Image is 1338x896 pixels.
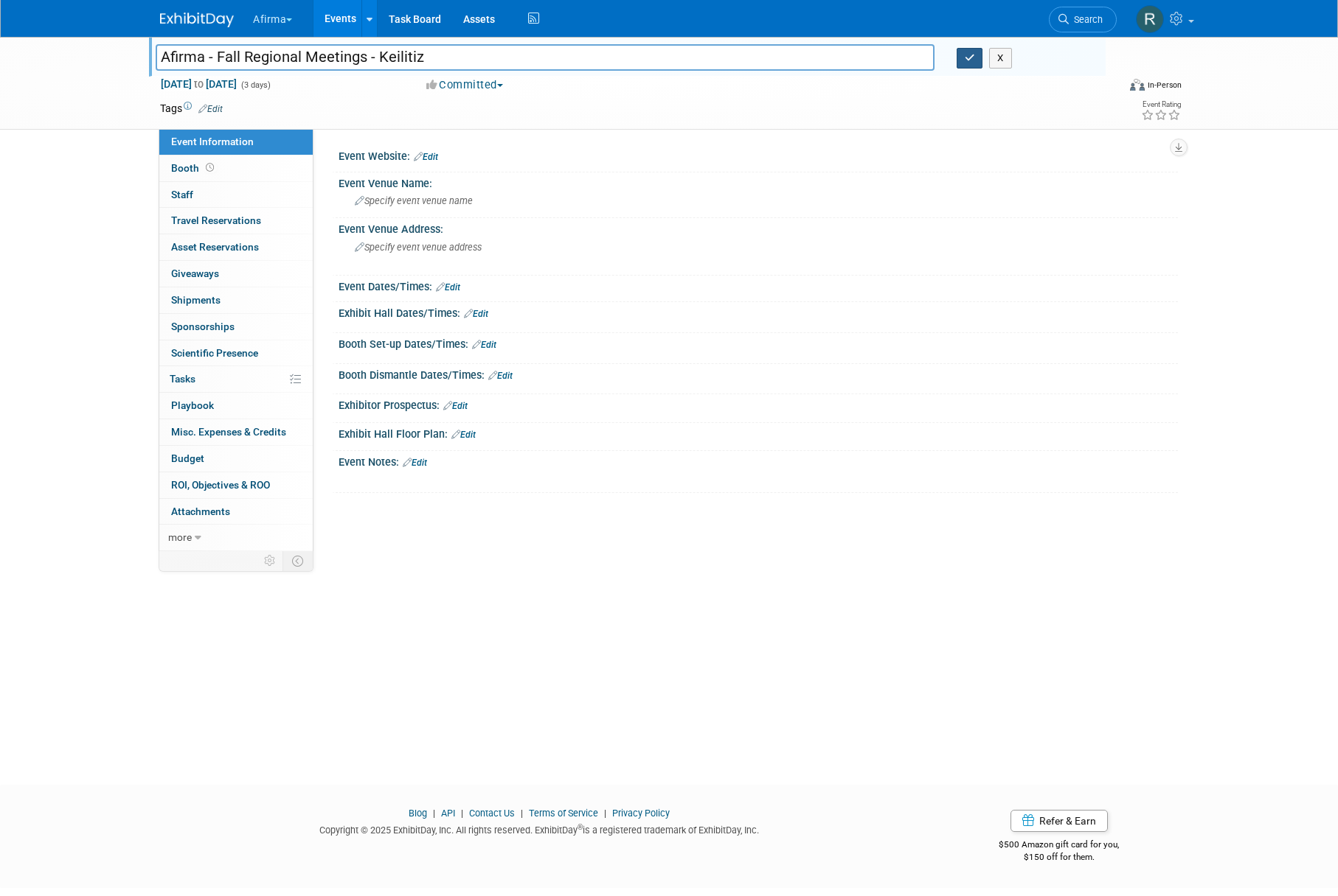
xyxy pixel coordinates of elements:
a: Tasks [159,366,313,392]
span: Travel Reservations [171,214,261,226]
div: Event Venue Address: [339,218,1178,237]
a: API [441,808,455,819]
span: Misc. Expenses & Credits [171,426,286,438]
a: more [159,525,313,550]
span: Attachments [171,505,230,517]
td: Tags [160,101,223,116]
div: Event Notes: [339,451,1178,470]
div: $500 Amazon gift card for you, [940,829,1179,863]
div: Copyright © 2025 ExhibitDay, Inc. All rights reserved. ExhibitDay is a registered trademark of Ex... [160,820,918,837]
span: Booth not reserved yet [203,162,217,173]
div: Event Website: [339,145,1178,164]
span: Tasks [170,373,195,385]
a: Edit [451,430,476,440]
span: Specify event venue address [355,242,482,253]
span: Staff [171,189,193,200]
span: | [600,808,610,819]
a: Attachments [159,499,313,525]
a: Contact Us [469,808,515,819]
a: Edit [436,282,460,293]
span: Specify event venue name [355,195,473,206]
span: Booth [171,162,217,174]
a: Booth [159,155,313,181]
div: Event Format [1030,77,1182,99]
span: | [429,808,439,819]
a: Blog [409,808,427,819]
span: Sponsorships [171,321,235,332]
td: Personalize Event Tab Strip [257,551,283,570]
span: Giveaways [171,267,219,279]
div: Booth Set-up Dates/Times: [339,333,1178,352]
span: ROI, Objectives & ROO [171,479,270,491]
a: Edit [198,104,223,114]
div: Event Dates/Times: [339,276,1178,295]
a: Event Information [159,129,313,155]
span: Event Information [171,136,254,147]
span: Budget [171,452,204,464]
div: Event Venue Name: [339,172,1178,191]
a: Sponsorships [159,314,313,340]
span: Playbook [171,399,214,411]
span: to [192,78,206,90]
span: more [168,531,192,543]
button: Committed [421,77,509,93]
span: Scientific Presence [171,347,258,359]
a: Shipments [159,287,313,313]
a: Refer & Earn [1011,810,1108,832]
td: Toggle Event Tabs [283,551,313,570]
span: Search [1069,14,1103,25]
a: Misc. Expenses & Credits [159,419,313,445]
a: Playbook [159,393,313,419]
div: Event Rating [1141,101,1181,108]
a: Edit [464,309,488,319]
button: X [989,48,1012,69]
span: [DATE] [DATE] [160,77,238,91]
sup: ® [578,823,583,831]
a: Terms of Service [529,808,598,819]
div: Exhibit Hall Dates/Times: [339,302,1178,321]
img: Format-Inperson.png [1130,79,1145,91]
a: Privacy Policy [612,808,670,819]
span: (3 days) [240,80,271,90]
a: Edit [472,340,496,350]
a: Asset Reservations [159,234,313,260]
a: Travel Reservations [159,208,313,234]
div: Exhibit Hall Floor Plan: [339,423,1178,442]
a: Edit [488,371,513,381]
img: ExhibitDay [160,13,234,27]
a: Edit [414,152,438,162]
div: Exhibitor Prospectus: [339,394,1178,413]
div: $150 off for them. [940,851,1179,864]
a: Edit [443,401,468,411]
a: ROI, Objectives & ROO [159,472,313,498]
a: Giveaways [159,261,313,287]
div: In-Person [1147,80,1182,91]
a: Scientific Presence [159,340,313,366]
a: Budget [159,446,313,472]
span: Shipments [171,294,221,306]
a: Staff [159,182,313,208]
span: | [457,808,467,819]
img: Randi LeBoyer [1136,5,1164,33]
span: | [517,808,527,819]
span: Asset Reservations [171,241,259,253]
a: Search [1049,7,1117,32]
div: Booth Dismantle Dates/Times: [339,364,1178,383]
a: Edit [403,458,427,468]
